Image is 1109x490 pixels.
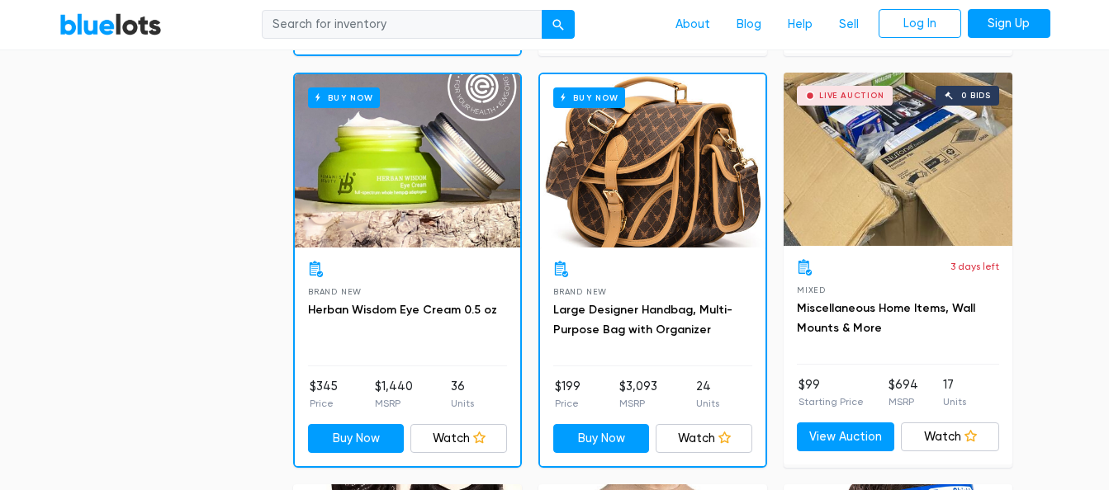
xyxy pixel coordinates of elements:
[784,73,1012,246] a: Live Auction 0 bids
[375,396,413,411] p: MSRP
[799,376,864,409] li: $99
[889,376,918,409] li: $694
[540,74,765,247] a: Buy Now
[696,396,719,411] p: Units
[619,378,657,411] li: $3,093
[889,394,918,409] p: MSRP
[961,92,991,100] div: 0 bids
[451,396,474,411] p: Units
[553,287,607,296] span: Brand New
[723,9,775,40] a: Blog
[950,259,999,274] p: 3 days left
[410,424,507,454] a: Watch
[797,422,895,452] a: View Auction
[308,424,405,454] a: Buy Now
[553,87,625,108] h6: Buy Now
[375,378,413,411] li: $1,440
[619,396,657,411] p: MSRP
[901,422,999,452] a: Watch
[555,396,581,411] p: Price
[310,396,338,411] p: Price
[797,285,826,294] span: Mixed
[555,378,581,411] li: $199
[819,92,884,100] div: Live Auction
[656,424,752,454] a: Watch
[968,9,1050,39] a: Sign Up
[662,9,723,40] a: About
[943,376,966,409] li: 17
[262,10,543,40] input: Search for inventory
[797,301,975,335] a: Miscellaneous Home Items, Wall Mounts & More
[308,303,497,317] a: Herban Wisdom Eye Cream 0.5 oz
[799,394,864,409] p: Starting Price
[451,378,474,411] li: 36
[308,287,362,296] span: Brand New
[775,9,826,40] a: Help
[553,303,732,337] a: Large Designer Handbag, Multi-Purpose Bag with Organizer
[696,378,719,411] li: 24
[59,12,162,36] a: BlueLots
[310,378,338,411] li: $345
[943,394,966,409] p: Units
[879,9,961,39] a: Log In
[308,87,380,108] h6: Buy Now
[826,9,872,40] a: Sell
[295,74,520,247] a: Buy Now
[553,424,650,454] a: Buy Now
